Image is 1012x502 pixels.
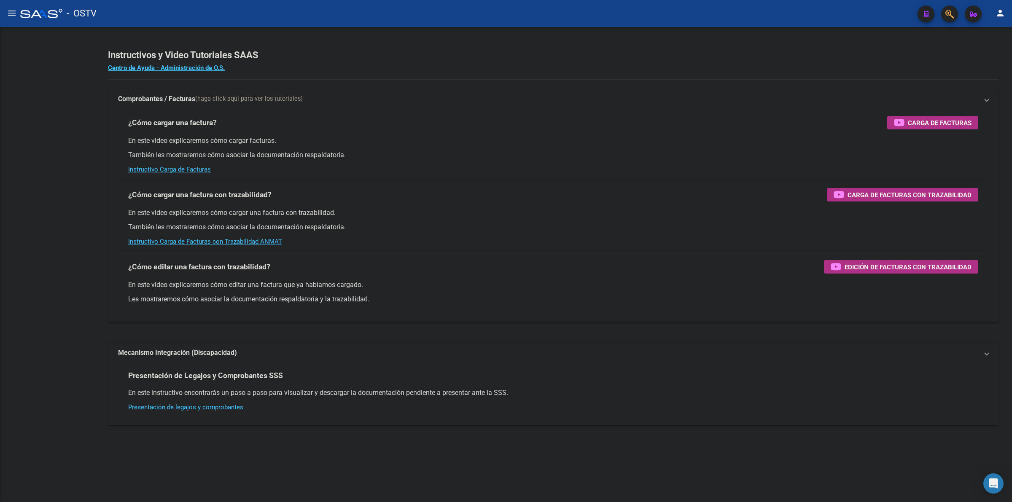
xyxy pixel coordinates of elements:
h3: ¿Cómo cargar una factura? [128,117,217,129]
h2: Instructivos y Video Tutoriales SAAS [108,47,999,63]
a: Instructivo Carga de Facturas con Trazabilidad ANMAT [128,238,282,245]
p: También les mostraremos cómo asociar la documentación respaldatoria. [128,150,978,160]
p: Les mostraremos cómo asociar la documentación respaldatoria y la trazabilidad. [128,295,978,304]
mat-icon: person [995,8,1005,18]
strong: Comprobantes / Facturas [118,94,195,104]
a: Presentación de legajos y comprobantes [128,403,243,411]
h3: Presentación de Legajos y Comprobantes SSS [128,370,283,381]
div: Comprobantes / Facturas(haga click aquí para ver los tutoriales) [108,109,999,322]
span: Edición de Facturas con Trazabilidad [845,262,972,272]
h3: ¿Cómo editar una factura con trazabilidad? [128,261,270,273]
button: Edición de Facturas con Trazabilidad [824,260,978,274]
p: También les mostraremos cómo asociar la documentación respaldatoria. [128,223,978,232]
mat-icon: menu [7,8,17,18]
span: Carga de Facturas [908,118,972,128]
mat-expansion-panel-header: Comprobantes / Facturas(haga click aquí para ver los tutoriales) [108,89,999,109]
p: En este video explicaremos cómo editar una factura que ya habíamos cargado. [128,280,978,290]
span: - OSTV [67,4,97,23]
button: Carga de Facturas [887,116,978,129]
h3: ¿Cómo cargar una factura con trazabilidad? [128,189,272,201]
div: Mecanismo Integración (Discapacidad) [108,363,999,425]
p: En este instructivo encontrarás un paso a paso para visualizar y descargar la documentación pendi... [128,388,978,397]
p: En este video explicaremos cómo cargar facturas. [128,136,978,145]
strong: Mecanismo Integración (Discapacidad) [118,348,237,357]
a: Centro de Ayuda - Administración de O.S. [108,64,225,72]
a: Instructivo Carga de Facturas [128,166,211,173]
span: (haga click aquí para ver los tutoriales) [195,94,303,104]
span: Carga de Facturas con Trazabilidad [848,190,972,200]
p: En este video explicaremos cómo cargar una factura con trazabilidad. [128,208,978,217]
mat-expansion-panel-header: Mecanismo Integración (Discapacidad) [108,343,999,363]
div: Open Intercom Messenger [983,473,1004,494]
button: Carga de Facturas con Trazabilidad [827,188,978,201]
